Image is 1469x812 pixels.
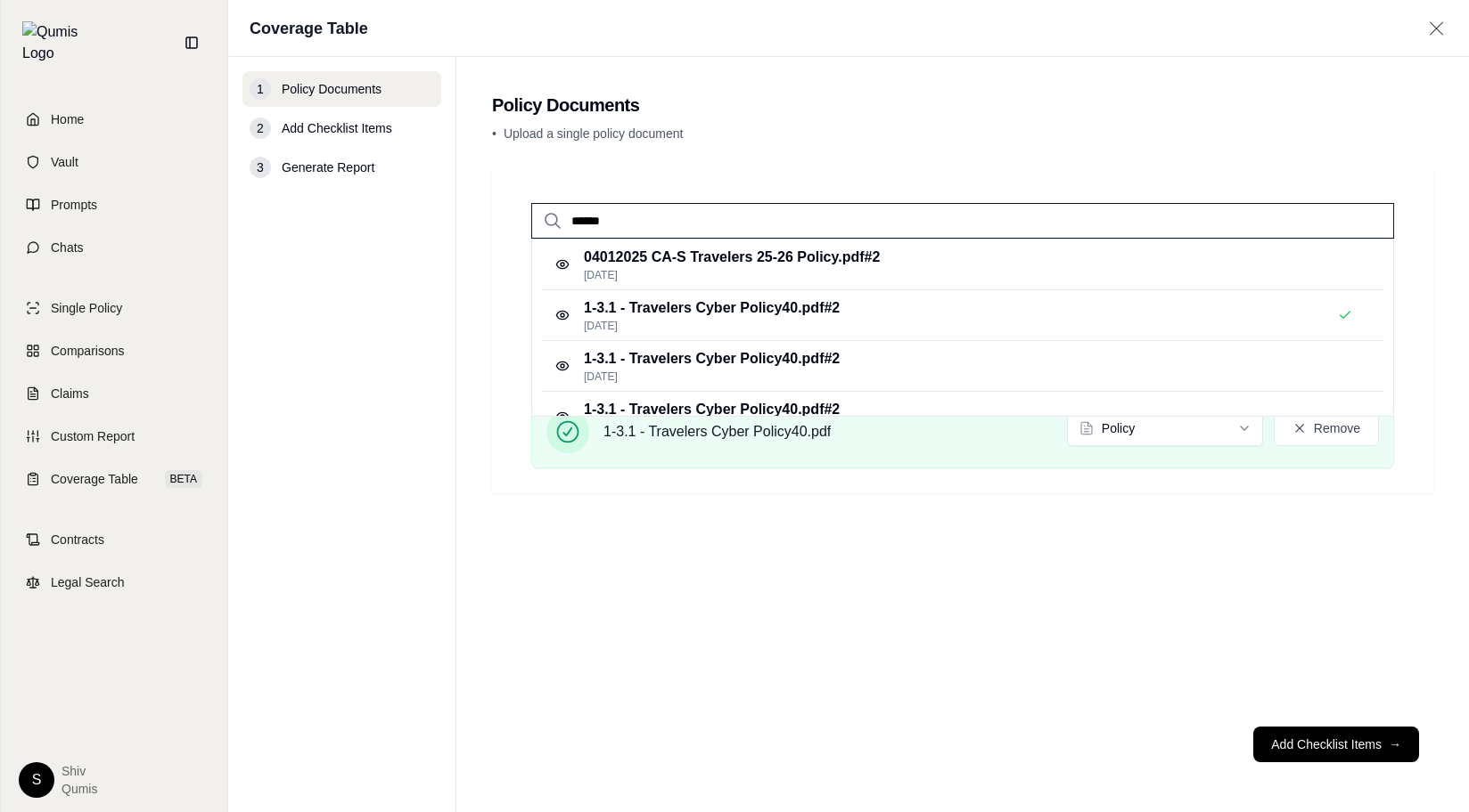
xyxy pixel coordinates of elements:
a: Home [12,100,217,139]
span: Legal Search [51,573,125,591]
a: Single Policy [12,288,217,328]
h1: Coverage Table [250,16,368,41]
span: Shiv [62,762,97,780]
span: Qumis [62,780,97,798]
p: [DATE] [584,268,880,282]
span: Claims [51,385,89,402]
span: Vault [51,153,78,171]
p: [DATE] [584,319,840,333]
span: Single Policy [51,299,122,317]
span: Chats [51,239,84,256]
p: 1-3.1 - Travelers Cyber Policy40.pdf #2 [584,297,840,319]
span: Upload a single policy document [504,126,684,141]
span: Prompts [51,196,97,214]
p: 1-3.1 - Travelers Cyber Policy40.pdf #2 [584,399,840,420]
span: BETA [165,470,202,488]
span: Generate Report [282,158,374,176]
span: • [492,126,497,141]
p: [DATE] [584,369,840,384]
span: Contracts [51,531,104,548]
span: Policy Documents [282,80,382,98]
div: 3 [250,157,271,178]
a: Coverage TableBETA [12,459,217,499]
span: Add Checklist Items [282,119,392,137]
p: 1-3.1 - Travelers Cyber Policy40.pdf #2 [584,348,840,369]
a: Legal Search [12,563,217,602]
a: Contracts [12,520,217,559]
h2: Policy Documents [492,93,1433,118]
div: S [19,762,54,798]
div: 2 [250,118,271,139]
span: Custom Report [51,427,135,445]
a: Comparisons [12,331,217,370]
span: Home [51,110,84,128]
a: Vault [12,142,217,182]
button: Add Checklist Items→ [1253,727,1419,762]
a: Prompts [12,185,217,224]
img: Qumis Logo [22,21,89,64]
a: Claims [12,374,217,413]
a: Chats [12,228,217,267]
span: 1-3.1 - Travelers Cyber Policy40.pdf [603,421,831,443]
button: Remove [1274,410,1379,446]
span: Comparisons [51,342,124,360]
p: 04012025 CA-S Travelers 25-26 Policy.pdf #2 [584,247,880,268]
span: → [1389,735,1401,753]
div: 1 [250,78,271,100]
a: Custom Report [12,417,217,456]
button: Collapse sidebar [177,28,206,57]
span: Coverage Table [51,470,138,488]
